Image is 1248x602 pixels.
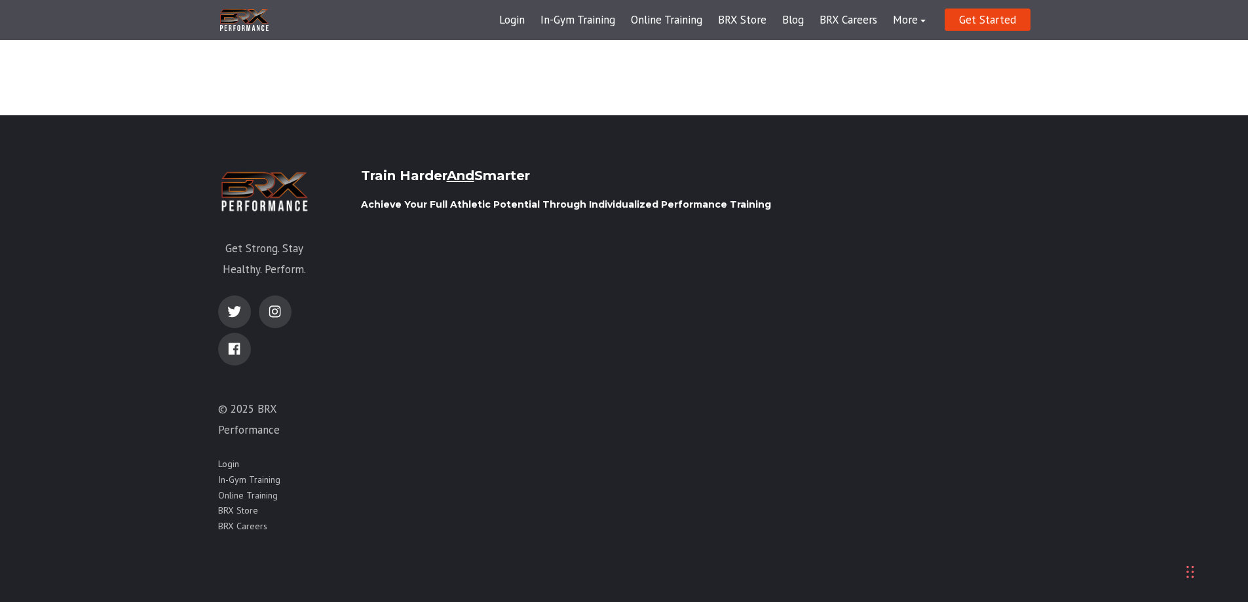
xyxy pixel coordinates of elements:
[218,504,258,517] a: BRX Store
[259,295,292,328] a: instagram
[774,5,812,36] a: Blog
[491,5,533,36] a: Login
[218,295,251,328] a: twitter
[218,456,311,534] div: Navigation Menu
[1186,552,1194,592] div: Drag
[218,7,271,33] img: BRX Transparent Logo-2
[447,168,474,183] span: And
[218,474,280,487] a: In-Gym Training
[533,5,623,36] a: In-Gym Training
[361,168,530,183] strong: Train Harder Smarter
[218,398,311,441] p: © 2025 BRX Performance
[218,489,278,502] a: Online Training
[885,5,934,36] a: More
[812,5,885,36] a: BRX Careers
[361,198,771,210] strong: Achieve Your Full Athletic Potential Through Individualized Performance Training
[218,168,311,215] img: BRX Transparent Logo-2
[710,5,774,36] a: BRX Store
[955,75,1248,602] iframe: Chat Widget
[218,520,267,533] a: BRX Careers
[945,9,1031,31] a: Get Started
[623,5,710,36] a: Online Training
[218,458,239,471] a: Login
[491,5,934,36] div: Navigation Menu
[218,333,251,366] a: facebook
[218,238,311,280] p: Get Strong. Stay Healthy. Perform.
